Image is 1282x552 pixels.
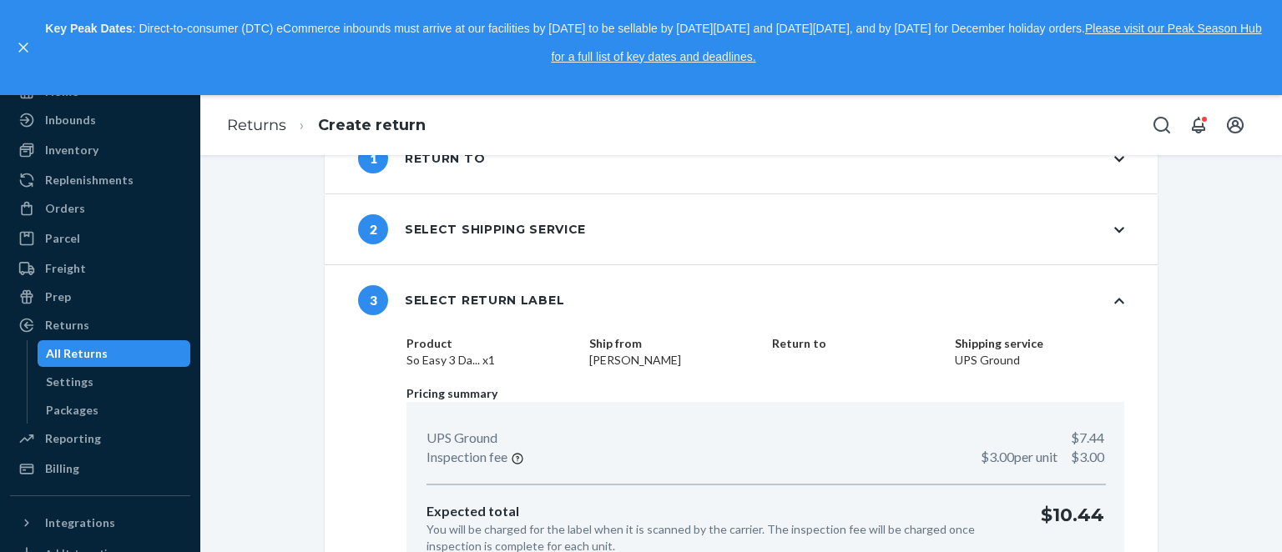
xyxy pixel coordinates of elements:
div: Packages [46,402,98,419]
span: 2 [358,214,388,244]
div: Inbounds [45,112,96,128]
a: Create return [318,116,426,134]
a: Orders [10,195,190,222]
div: Freight [45,260,86,277]
a: Please visit our Peak Season Hub for a full list of key dates and deadlines. [551,22,1261,63]
dt: Return to [772,335,941,352]
dd: UPS Ground [955,352,1124,369]
a: Settings [38,369,191,395]
a: Inbounds [10,107,190,133]
div: Returns [45,317,89,334]
div: Settings [46,374,93,390]
span: $3.00 per unit [981,449,1057,464]
div: Prep [45,289,71,305]
a: Returns [227,116,286,134]
span: 3 [358,285,388,315]
a: Prep [10,284,190,310]
strong: Key Peak Dates [45,22,132,35]
a: Replenishments [10,167,190,193]
button: Integrations [10,509,190,536]
dd: So Easy 3 Da... x1 [406,352,576,369]
p: Inspection fee [426,448,507,467]
div: Inventory [45,142,98,158]
div: Reporting [45,430,101,447]
p: : Direct-to-consumer (DTC) eCommerce inbounds must arrive at our facilities by [DATE] to be sella... [40,15,1267,71]
button: Open account menu [1219,108,1252,142]
div: Billing [45,460,79,477]
div: Replenishments [45,172,134,188]
dd: [PERSON_NAME] [589,352,759,369]
dt: Ship from [589,335,759,352]
div: Integrations [45,514,115,531]
div: Select return label [358,285,564,315]
a: Packages [38,397,191,424]
dt: Product [406,335,576,352]
a: Billing [10,455,190,482]
div: Parcel [45,230,80,247]
div: All Returns [46,345,108,362]
button: Open notifications [1182,108,1215,142]
div: Orders [45,200,85,217]
button: close, [15,39,32,56]
a: Inventory [10,137,190,163]
div: Select shipping service [358,214,586,244]
p: Pricing summary [406,385,1124,402]
a: All Returns [38,340,191,367]
p: $3.00 [981,448,1104,467]
button: Open Search Box [1145,108,1179,142]
ol: breadcrumbs [214,101,439,150]
dt: Shipping service [955,335,1124,352]
span: 1 [358,143,388,173]
a: Reporting [10,425,190,452]
a: Returns [10,312,190,339]
a: Parcel [10,225,190,252]
p: $7.44 [1071,429,1104,448]
a: Freight [10,255,190,282]
p: Expected total [426,502,1014,521]
div: Return to [358,143,485,173]
p: UPS Ground [426,429,497,448]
